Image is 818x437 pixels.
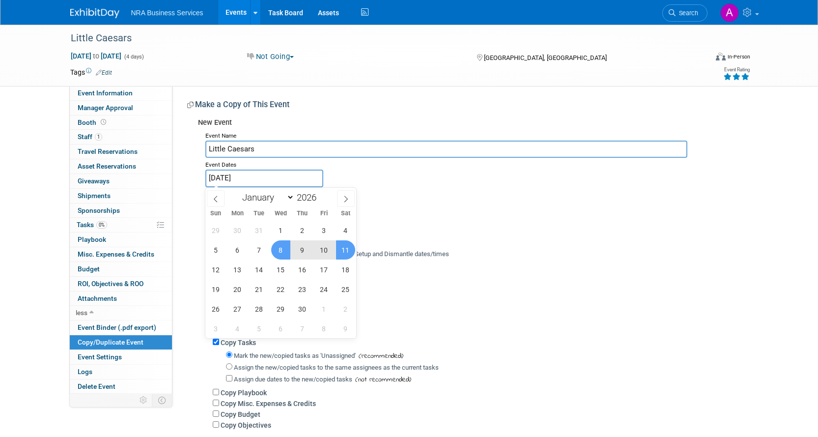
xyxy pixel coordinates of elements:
a: less [70,306,172,320]
span: May 5, 2026 [250,319,269,338]
span: May 3, 2026 [206,319,226,338]
span: April 27, 2026 [228,299,247,319]
div: Event Name [205,129,741,141]
span: [GEOGRAPHIC_DATA], [GEOGRAPHIC_DATA] [484,54,607,61]
span: Manager Approval [78,104,133,112]
span: Sponsorships [78,206,120,214]
span: April 20, 2026 [228,280,247,299]
a: Event Settings [70,350,172,364]
div: Event Rating [723,67,750,72]
span: (4 days) [123,54,144,60]
a: Giveaways [70,174,172,188]
td: Personalize Event Tab Strip [135,394,152,407]
a: Attachments [70,291,172,306]
span: Attachments [78,294,117,302]
span: May 4, 2026 [228,319,247,338]
span: April 18, 2026 [336,260,355,279]
span: Event Settings [78,353,122,361]
span: Tasks [77,221,107,229]
span: April 21, 2026 [250,280,269,299]
td: Toggle Event Tabs [152,394,172,407]
span: April 30, 2026 [293,299,312,319]
span: Asset Reservations [78,162,136,170]
div: Make a Copy of This Event [187,99,741,114]
span: April 9, 2026 [293,240,312,260]
span: Giveaways [78,177,110,185]
label: Assign the new/copied tasks to the same assignees as the current tasks [234,364,439,371]
span: April 29, 2026 [271,299,290,319]
span: Misc. Expenses & Credits [78,250,154,258]
a: Copy/Duplicate Event [70,335,172,350]
span: 0% [96,221,107,229]
div: Copy Options: [205,216,741,233]
span: Sat [335,210,356,217]
a: Playbook [70,233,172,247]
span: April 2, 2026 [293,221,312,240]
label: Copy Tasks [221,339,256,347]
div: Event Dates [205,158,741,170]
div: Little Caesars [67,29,693,47]
span: April 16, 2026 [293,260,312,279]
span: April 4, 2026 [336,221,355,240]
label: Copy Objectives [221,421,271,429]
span: Event Binder (.pdf export) [78,323,156,331]
a: Search [662,4,707,22]
a: ROI, Objectives & ROO [70,277,172,291]
span: Copy/Duplicate Event [78,338,143,346]
div: Participation [205,187,741,199]
span: April 11, 2026 [336,240,355,260]
span: April 3, 2026 [314,221,334,240]
div: Event Format [649,51,751,66]
label: Copy Budget [221,410,260,418]
img: Format-Inperson.png [716,53,726,60]
a: Misc. Expenses & Credits [70,247,172,262]
span: May 1, 2026 [314,299,334,319]
span: to [91,52,101,60]
a: Staff1 [70,130,172,144]
td: Tags [70,67,112,77]
label: Assign due dates to the new/copied tasks [234,376,352,383]
span: April 28, 2026 [250,299,269,319]
span: Fri [313,210,335,217]
span: Budget [78,265,100,273]
span: Delete Event [78,382,115,390]
a: Delete Event [70,379,172,394]
span: NRA Business Services [131,9,203,17]
span: Playbook [78,235,106,243]
span: [DATE] [DATE] [70,52,122,60]
input: Year [294,192,324,203]
a: Budget [70,262,172,276]
span: Event Information [78,89,133,97]
span: April 26, 2026 [206,299,226,319]
a: Sponsorships [70,204,172,218]
a: Travel Reservations [70,145,172,159]
span: April 1, 2026 [271,221,290,240]
span: May 2, 2026 [336,299,355,319]
span: April 24, 2026 [314,280,334,299]
span: April 10, 2026 [314,240,334,260]
span: Thu [291,210,313,217]
span: (not recommended) [352,375,411,385]
span: April 22, 2026 [271,280,290,299]
span: May 7, 2026 [293,319,312,338]
a: Shipments [70,189,172,203]
a: Event Information [70,86,172,100]
span: Booth not reserved yet [99,118,108,126]
span: less [76,309,87,317]
span: May 6, 2026 [271,319,290,338]
span: April 14, 2026 [250,260,269,279]
div: In-Person [727,53,750,60]
span: Staff [78,133,102,141]
span: Tue [248,210,270,217]
a: Event Binder (.pdf export) [70,320,172,335]
span: April 13, 2026 [228,260,247,279]
button: Not Going [244,52,298,62]
span: March 29, 2026 [206,221,226,240]
span: Sun [205,210,227,217]
span: Mon [226,210,248,217]
a: Tasks0% [70,218,172,232]
span: April 5, 2026 [206,240,226,260]
select: Month [238,191,294,204]
span: April 23, 2026 [293,280,312,299]
span: April 15, 2026 [271,260,290,279]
